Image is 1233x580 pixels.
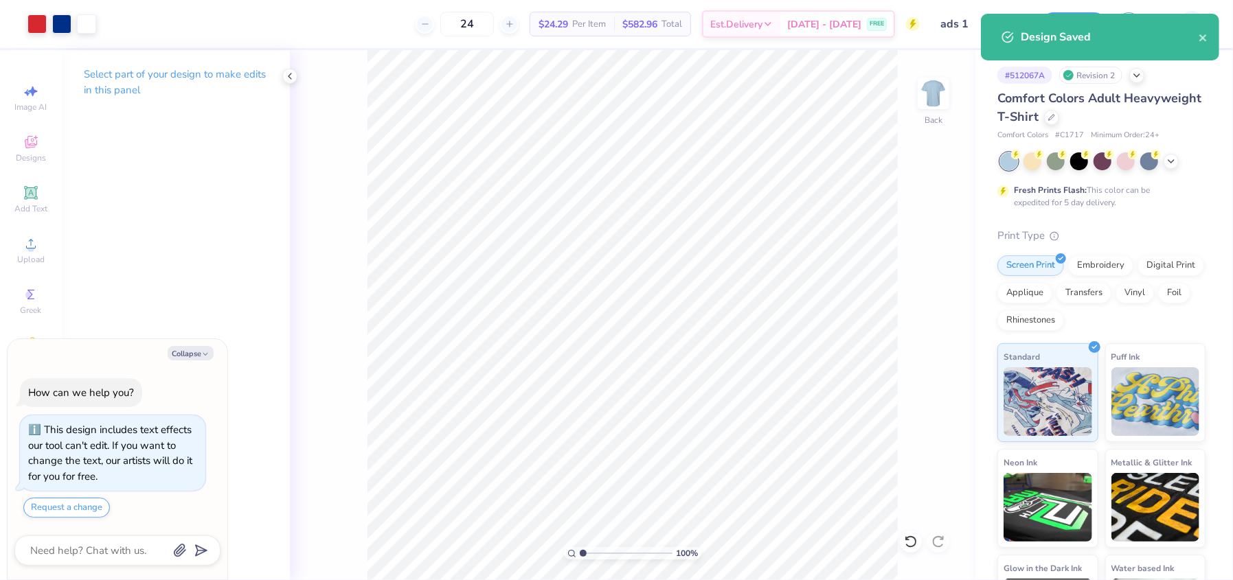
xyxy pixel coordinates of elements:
[23,498,110,518] button: Request a change
[661,17,682,32] span: Total
[440,12,494,36] input: – –
[539,17,568,32] span: $24.29
[676,547,698,559] span: 100 %
[1021,29,1199,45] div: Design Saved
[15,102,47,113] span: Image AI
[710,17,762,32] span: Est. Delivery
[787,17,861,32] span: [DATE] - [DATE]
[930,10,1031,38] input: Untitled Design
[1111,561,1175,575] span: Water based Ink
[17,254,45,265] span: Upload
[21,305,42,316] span: Greek
[1004,473,1092,542] img: Neon Ink
[28,386,134,399] div: How can we help you?
[870,19,884,29] span: FREE
[1004,455,1037,469] span: Neon Ink
[168,346,214,360] button: Collapse
[14,203,47,214] span: Add Text
[572,17,606,32] span: Per Item
[1199,29,1208,45] button: close
[622,17,657,32] span: $582.96
[84,67,268,98] p: Select part of your design to make edits in this panel
[1111,455,1192,469] span: Metallic & Glitter Ink
[16,152,46,163] span: Designs
[1111,473,1200,542] img: Metallic & Glitter Ink
[1004,561,1082,575] span: Glow in the Dark Ink
[28,423,192,483] div: This design includes text effects our tool can't edit. If you want to change the text, our artist...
